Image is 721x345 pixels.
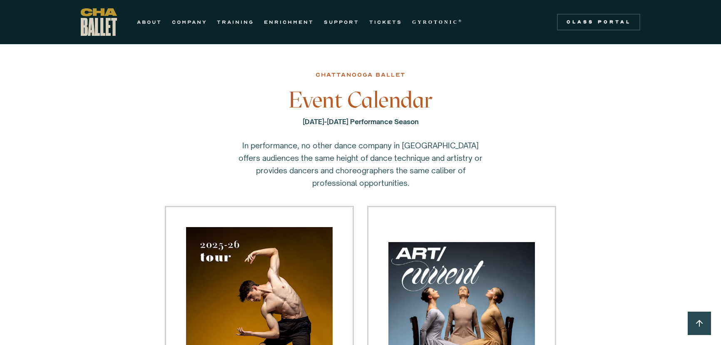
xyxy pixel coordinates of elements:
div: chattanooga ballet [316,70,405,80]
a: Class Portal [557,14,640,30]
strong: [DATE]-[DATE] Performance Season [303,117,419,126]
a: ABOUT [137,17,162,27]
strong: GYROTONIC [412,19,458,25]
sup: ® [458,19,463,23]
p: In performance, no other dance company in [GEOGRAPHIC_DATA] offers audiences the same height of d... [236,139,485,189]
div: Class Portal [562,19,635,25]
a: GYROTONIC® [412,17,463,27]
a: SUPPORT [324,17,359,27]
a: TICKETS [369,17,402,27]
h3: Event Calendar [225,87,496,112]
a: home [81,8,117,36]
a: COMPANY [172,17,207,27]
a: TRAINING [217,17,254,27]
a: ENRICHMENT [264,17,314,27]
